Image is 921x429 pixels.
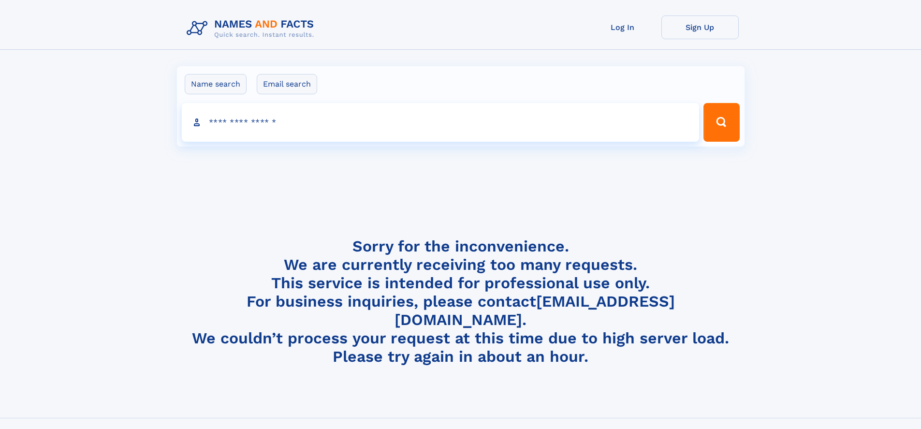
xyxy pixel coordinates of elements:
[182,103,700,142] input: search input
[183,15,322,42] img: Logo Names and Facts
[395,292,675,329] a: [EMAIL_ADDRESS][DOMAIN_NAME]
[584,15,661,39] a: Log In
[185,74,247,94] label: Name search
[183,237,739,366] h4: Sorry for the inconvenience. We are currently receiving too many requests. This service is intend...
[703,103,739,142] button: Search Button
[661,15,739,39] a: Sign Up
[257,74,317,94] label: Email search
